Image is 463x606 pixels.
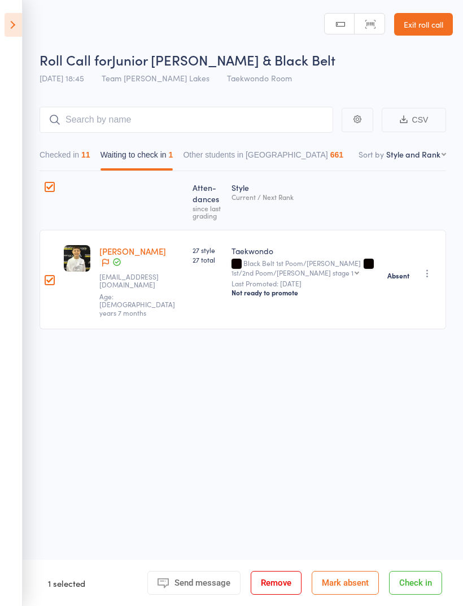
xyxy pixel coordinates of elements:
[387,271,409,280] strong: Absent
[64,245,90,272] img: image1625269333.png
[389,571,442,595] button: Check in
[101,145,173,171] button: Waiting to check in1
[227,176,383,225] div: Style
[48,571,85,595] div: 1 selected
[81,150,90,159] div: 11
[40,107,333,133] input: Search by name
[227,72,292,84] span: Taekwondo Room
[188,176,227,225] div: Atten­dances
[312,571,379,595] button: Mark absent
[193,245,222,255] span: 27 style
[169,150,173,159] div: 1
[382,108,446,132] button: CSV
[99,273,173,289] small: mikey_tsoukalis@hotmail.com
[359,149,384,160] label: Sort by
[112,50,335,69] span: Junior [PERSON_NAME] & Black Belt
[174,578,230,588] span: Send message
[231,193,378,200] div: Current / Next Rank
[147,571,241,595] button: Send message
[40,50,112,69] span: Roll Call for
[40,145,90,171] button: Checked in11
[231,259,378,276] div: Black Belt 1st Poom/[PERSON_NAME]
[251,571,302,595] button: Remove
[231,280,378,287] small: Last Promoted: [DATE]
[394,13,453,36] a: Exit roll call
[40,72,84,84] span: [DATE] 18:45
[183,145,343,171] button: Other students in [GEOGRAPHIC_DATA]661
[231,245,378,256] div: Taekwondo
[99,291,175,317] span: Age: [DEMOGRAPHIC_DATA] years 7 months
[231,269,353,276] div: 1st/2nd Poom/[PERSON_NAME] stage 1
[193,204,222,219] div: since last grading
[102,72,209,84] span: Team [PERSON_NAME] Lakes
[193,255,222,264] span: 27 total
[330,150,343,159] div: 661
[386,149,440,160] div: Style and Rank
[231,288,378,297] div: Not ready to promote
[99,245,166,257] a: [PERSON_NAME]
